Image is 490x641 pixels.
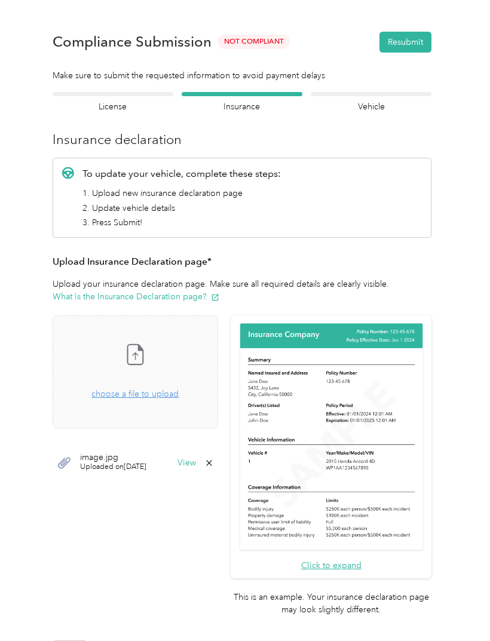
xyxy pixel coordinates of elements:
li: 2. Update vehicle details [82,202,281,214]
button: Click to expand [301,559,362,572]
h3: Upload Insurance Declaration page* [53,254,431,269]
p: To update your vehicle, complete these steps: [82,167,281,181]
h4: Insurance [182,100,302,113]
span: Uploaded on [DATE] [80,462,146,473]
h3: Insurance declaration [53,130,431,149]
button: View [177,459,196,467]
span: Not Compliant [218,35,290,48]
span: image.jpg [80,453,146,462]
h1: Compliance Submission [53,33,212,50]
li: 1. Upload new insurance declaration page [82,187,281,200]
span: choose a file to upload [91,389,179,399]
h4: Vehicle [311,100,431,113]
span: choose a file to upload [53,316,218,428]
img: Sample insurance declaration [237,321,425,553]
p: Upload your insurance declaration page. Make sure all required details are clearly visible. [53,278,431,303]
li: 3. Press Submit! [82,216,281,229]
iframe: Everlance-gr Chat Button Frame [423,574,490,641]
h4: License [53,100,173,113]
button: What is the Insurance Declaration page? [53,290,219,303]
button: Resubmit [379,32,431,53]
div: Make sure to submit the requested information to avoid payment delays [53,69,431,82]
p: This is an example. Your insurance declaration page may look slightly different. [231,591,431,616]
